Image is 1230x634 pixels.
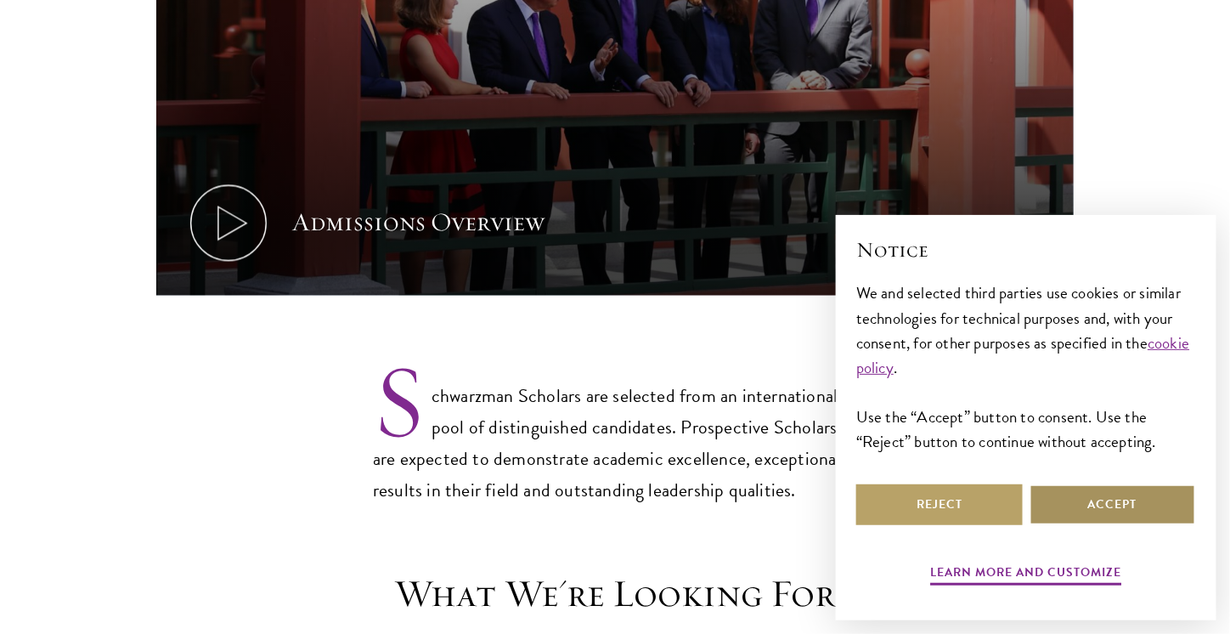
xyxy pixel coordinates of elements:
p: Schwarzman Scholars are selected from an international pool of distinguished candidates. Prospect... [373,353,857,507]
div: Admissions Overview [292,206,544,240]
div: We and selected third parties use cookies or similar technologies for technical purposes and, wit... [856,280,1196,453]
h3: What We're Looking For [352,570,878,618]
button: Learn more and customize [931,562,1122,588]
button: Reject [856,484,1023,525]
h2: Notice [856,235,1196,264]
a: cookie policy [856,331,1190,380]
button: Accept [1030,484,1196,525]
